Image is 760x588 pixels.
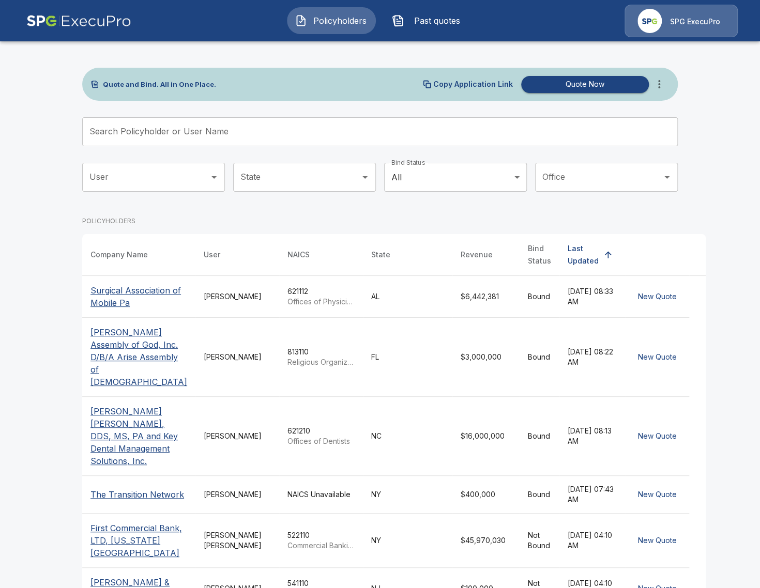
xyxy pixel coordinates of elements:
div: Company Name [90,249,148,261]
p: Offices of Dentists [287,436,355,446]
td: NAICS Unavailable [279,476,363,514]
button: New Quote [634,348,681,367]
td: [DATE] 08:33 AM [559,276,626,318]
img: Past quotes Icon [392,14,404,27]
p: First Commercial Bank, LTD, [US_STATE][GEOGRAPHIC_DATA] [90,522,187,559]
p: Offices of Physicians, Mental Health Specialists [287,297,355,307]
span: Policyholders [311,14,368,27]
a: Agency IconSPG ExecuPro [625,5,738,37]
p: SPG ExecuPro [670,17,720,27]
p: [PERSON_NAME] [PERSON_NAME], DDS, MS, PA and Key Dental Management Solutions, Inc. [90,405,187,467]
p: The Transition Network [90,488,184,501]
td: [DATE] 08:13 AM [559,397,626,476]
label: Bind Status [391,158,425,167]
button: Quote Now [521,76,649,93]
button: Open [358,170,372,184]
button: New Quote [634,485,681,504]
div: State [371,249,390,261]
td: [DATE] 08:22 AM [559,318,626,397]
div: Revenue [461,249,493,261]
button: Policyholders IconPolicyholders [287,7,376,34]
div: [PERSON_NAME] [204,431,271,441]
img: Agency Icon [637,9,662,33]
div: User [204,249,220,261]
p: Commercial Banking [287,540,355,551]
td: Bound [520,318,559,397]
div: NAICS [287,249,310,261]
button: Open [660,170,674,184]
div: 621210 [287,426,355,446]
td: FL [363,318,452,397]
img: Policyholders Icon [295,14,307,27]
p: [PERSON_NAME] Assembly of God, Inc. D/B/A Arise Assembly of [DEMOGRAPHIC_DATA] [90,326,187,388]
td: Not Bound [520,514,559,568]
button: more [649,74,670,95]
td: $400,000 [452,476,520,514]
div: 621112 [287,286,355,307]
button: New Quote [634,287,681,306]
p: POLICYHOLDERS [82,216,135,226]
td: $6,442,381 [452,276,520,318]
p: Quote and Bind. All in One Place. [103,81,216,88]
div: All [384,163,527,192]
th: Bind Status [520,234,559,276]
div: [PERSON_NAME] [PERSON_NAME] [204,530,271,551]
td: [DATE] 07:43 AM [559,476,626,514]
button: Open [207,170,221,184]
div: [PERSON_NAME] [204,489,271,500]
td: $16,000,000 [452,397,520,476]
button: New Quote [634,427,681,446]
td: [DATE] 04:10 AM [559,514,626,568]
td: NC [363,397,452,476]
img: AA Logo [26,5,131,37]
div: [PERSON_NAME] [204,352,271,362]
p: Surgical Association of Mobile Pa [90,284,187,309]
td: AL [363,276,452,318]
p: Copy Application Link [433,81,513,88]
div: 813110 [287,347,355,367]
td: Bound [520,276,559,318]
button: New Quote [634,531,681,550]
div: [PERSON_NAME] [204,291,271,302]
td: $45,970,030 [452,514,520,568]
button: Past quotes IconPast quotes [384,7,473,34]
td: NY [363,514,452,568]
div: Last Updated [568,242,599,267]
p: Religious Organizations [287,357,355,367]
td: $3,000,000 [452,318,520,397]
td: Bound [520,476,559,514]
a: Quote Now [517,76,649,93]
td: NY [363,476,452,514]
div: 522110 [287,530,355,551]
td: Bound [520,397,559,476]
span: Past quotes [408,14,465,27]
